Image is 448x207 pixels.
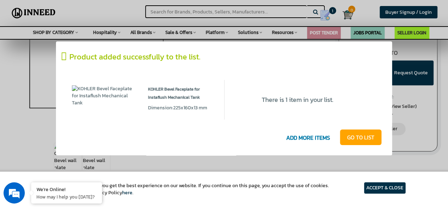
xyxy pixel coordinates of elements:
[69,51,200,63] span: Product added successfully to the list.
[41,60,98,131] span: We're online!
[148,104,207,111] span: Dimension:225x160x13 mm
[364,182,406,194] article: ACCEPT & CLOSE
[36,194,97,200] p: How may I help you today?
[116,4,133,21] div: Minimize live chat window
[42,182,329,196] article: We use cookies to ensure you get the best experience on our website. If you continue on this page...
[72,85,137,107] img: KOHLER Bevel Faceplate for Instaflush Mechanical Tank
[36,186,97,192] div: We're Online!
[4,134,135,159] textarea: Type your message and hit 'Enter'
[37,40,119,49] div: Chat with us now
[122,189,132,196] a: here
[277,131,339,145] span: ADD MORE ITEMS
[262,95,333,104] span: There is 1 item in your list.
[148,85,214,104] span: KOHLER Bevel Faceplate for Instaflush Mechanical Tank
[12,42,30,46] img: logo_Zg8I0qSkbAqR2WFHt3p6CTuqpyXMFPubPcD2OT02zFN43Cy9FUNNG3NEPhM_Q1qe_.png
[340,130,381,145] a: GO T0 LIST
[56,127,90,132] em: Driven by SalesIQ
[283,131,334,145] span: ADD MORE ITEMS
[49,127,54,131] img: salesiqlogo_leal7QplfZFryJ6FIlVepeu7OftD7mt8q6exU6-34PB8prfIgodN67KcxXM9Y7JQ_.png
